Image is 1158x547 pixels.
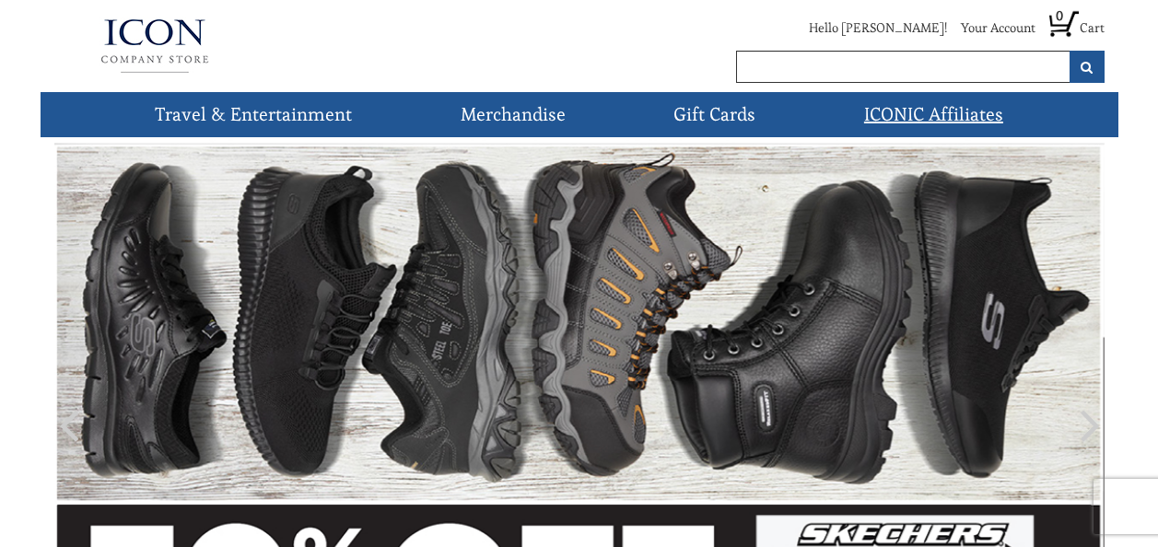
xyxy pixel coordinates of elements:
a: 0 Cart [1049,19,1105,36]
a: ICONIC Affiliates [857,92,1011,137]
a: Gift Cards [666,92,763,137]
a: Your Account [961,19,1035,36]
li: Hello [PERSON_NAME]! [795,18,947,46]
a: Merchandise [453,92,573,137]
a: Travel & Entertainment [147,92,359,137]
